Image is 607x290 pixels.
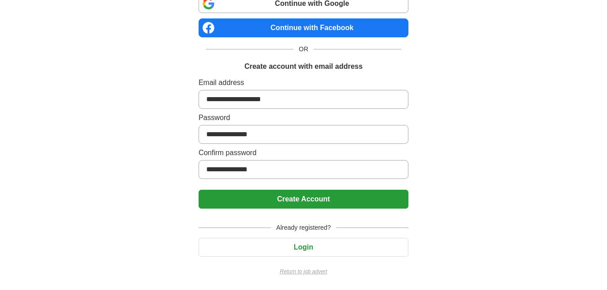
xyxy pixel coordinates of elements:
[199,112,408,123] label: Password
[199,77,408,88] label: Email address
[199,238,408,257] button: Login
[271,223,336,232] span: Already registered?
[199,147,408,158] label: Confirm password
[199,243,408,251] a: Login
[199,190,408,209] button: Create Account
[293,45,314,54] span: OR
[244,61,363,72] h1: Create account with email address
[199,18,408,37] a: Continue with Facebook
[199,268,408,276] a: Return to job advert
